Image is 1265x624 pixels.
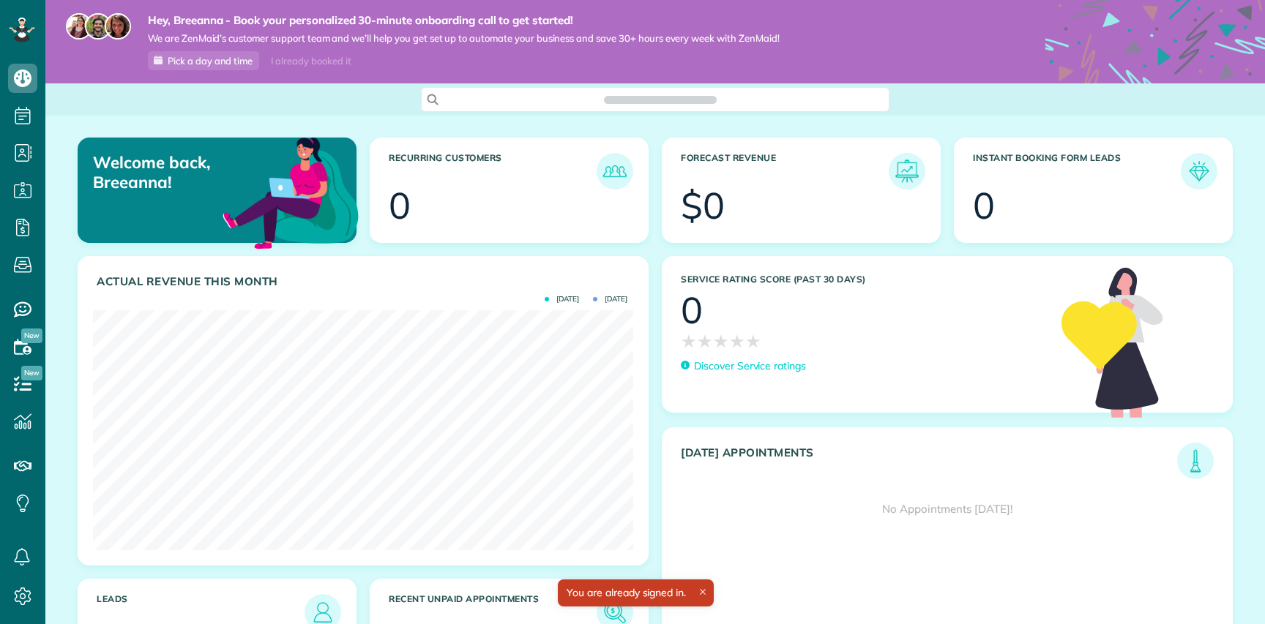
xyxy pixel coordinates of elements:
div: 0 [973,187,995,224]
span: ★ [713,328,729,354]
span: Pick a day and time [168,55,253,67]
h3: Actual Revenue this month [97,275,633,288]
span: New [21,366,42,380]
img: michelle-19f622bdf1676172e81f8f8fba1fb50e276960ebfe0243fe18214015130c80e4.jpg [105,13,131,40]
a: Pick a day and time [148,51,259,70]
span: ★ [745,328,761,354]
img: maria-72a9807cf96188c08ef61303f053569d2e2a8a1cde33d635c8a3ac13582a053d.jpg [66,13,92,40]
p: Discover Service ratings [694,358,806,374]
img: dashboard_welcome-42a62b7d889689a78055ac9021e634bf52bae3f8056760290aed330b23ab8690.png [220,121,362,263]
strong: Hey, Breeanna - Book your personalized 30-minute onboarding call to get started! [148,13,780,28]
h3: Recurring Customers [389,153,597,189]
span: New [21,328,42,343]
div: No Appointments [DATE]! [663,479,1232,539]
div: 0 [681,292,703,328]
span: We are ZenMaid’s customer support team and we’ll help you get set up to automate your business an... [148,32,780,45]
a: Discover Service ratings [681,358,806,374]
span: Search ZenMaid… [619,92,701,107]
img: icon_recurring_customers-cf858462ba22bcd05b5a5880d41d6543d210077de5bb9ebc9590e49fd87d84ed.png [600,157,630,186]
span: [DATE] [593,296,627,303]
div: $0 [681,187,725,224]
h3: Service Rating score (past 30 days) [681,274,1047,285]
p: Welcome back, Breeanna! [93,153,266,192]
span: ★ [681,328,697,354]
h3: Forecast Revenue [681,153,889,189]
h3: [DATE] Appointments [681,446,1177,479]
img: icon_forecast_revenue-8c13a41c7ed35a8dcfafea3cbb826a0462acb37728057bba2d056411b612bbbe.png [892,157,922,186]
img: icon_form_leads-04211a6a04a5b2264e4ee56bc0799ec3eb69b7e499cbb523a139df1d13a81ae0.png [1184,157,1214,186]
div: I already booked it [262,52,359,70]
img: icon_todays_appointments-901f7ab196bb0bea1936b74009e4eb5ffbc2d2711fa7634e0d609ed5ef32b18b.png [1181,446,1210,475]
span: [DATE] [545,296,579,303]
span: ★ [697,328,713,354]
h3: Instant Booking Form Leads [973,153,1181,189]
span: ★ [729,328,745,354]
div: You are already signed in. [558,579,714,606]
img: jorge-587dff0eeaa6aab1f244e6dc62b8924c3b6ad411094392a53c71c6c4a576187d.jpg [85,13,111,40]
div: 0 [389,187,411,224]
